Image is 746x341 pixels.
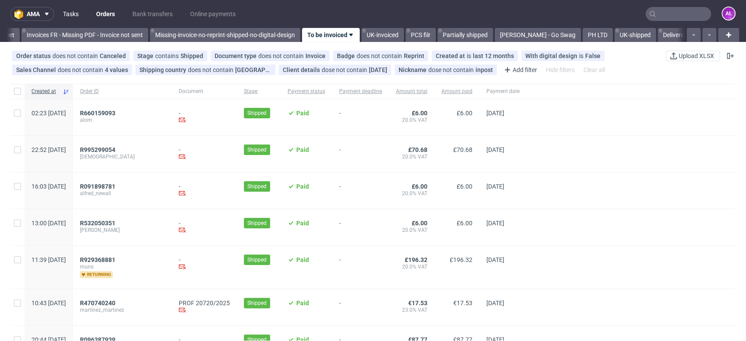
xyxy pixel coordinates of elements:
a: R470740240 [80,300,117,307]
button: Upload XLSX [666,51,720,61]
span: [DATE] [486,110,504,117]
span: dose not contain [322,66,369,73]
span: R995299054 [80,146,115,153]
a: Deliveroo orders [658,28,712,42]
span: Shipping country [139,66,188,73]
a: R929368881 [80,256,117,263]
span: Shipped [247,146,267,154]
span: Shipped [247,219,267,227]
span: Document [179,88,230,95]
span: [DATE] [486,183,504,190]
span: does not contain [58,66,105,73]
a: Bank transfers [127,7,178,21]
span: - [339,300,382,315]
a: To be invoiced [302,28,360,42]
span: 20.0% VAT [396,117,427,124]
span: Paid [296,300,309,307]
span: does not contain [357,52,404,59]
span: Sales Channel [16,66,58,73]
span: Nickname [399,66,428,73]
div: - [179,256,230,272]
span: Payment status [288,88,325,95]
div: - [179,183,230,198]
div: Canceled [100,52,126,59]
span: £70.68 [408,146,427,153]
div: - [179,110,230,125]
span: Payment date [486,88,520,95]
span: Badge [337,52,357,59]
span: [PERSON_NAME] [80,227,165,234]
span: Order status [16,52,52,59]
div: inpost [475,66,493,73]
span: Shipped [247,183,267,190]
span: martinez_martinez [80,307,165,313]
div: [GEOGRAPHIC_DATA] [235,66,271,73]
a: Tasks [58,7,84,21]
a: R532050351 [80,220,117,227]
span: £6.00 [412,183,427,190]
div: 4 values [105,66,128,73]
a: R660159093 [80,110,117,117]
span: R532050351 [80,220,115,227]
div: - [179,146,230,162]
span: R091898781 [80,183,115,190]
span: €17.53 [408,300,427,307]
span: - [339,183,382,198]
span: Upload XLSX [677,53,716,59]
span: is [579,52,585,59]
span: 20.0% VAT [396,263,427,270]
span: [DEMOGRAPHIC_DATA] [80,153,165,160]
span: Shipped [247,109,267,117]
span: 22:52 [DATE] [31,146,66,153]
a: PROF 20720/2025 [179,300,230,307]
span: Shipped [247,256,267,264]
span: alfred_newall [80,190,165,197]
span: 20.0% VAT [396,227,427,234]
span: £6.00 [457,220,472,227]
span: does not contain [258,52,305,59]
a: PCS filr [406,28,436,42]
span: - [339,110,382,125]
div: Invoice [305,52,326,59]
a: Orders [91,7,120,21]
span: Stage [244,88,274,95]
span: Payment deadline [339,88,382,95]
span: Shipped [247,299,267,307]
span: Amount total [396,88,427,95]
span: - [339,220,382,235]
span: With digital design [525,52,579,59]
span: R929368881 [80,256,115,263]
span: - [339,146,382,162]
div: False [585,52,600,59]
a: UK-shipped [614,28,656,42]
span: - [339,256,382,278]
a: Invoices FR - Missing PDF - Invoice not sent [21,28,148,42]
span: £196.32 [405,256,427,263]
a: R091898781 [80,183,117,190]
span: [DATE] [486,300,504,307]
div: - [179,220,230,235]
span: Client details [283,66,322,73]
span: [DATE] [486,220,504,227]
span: Paid [296,110,309,117]
span: [DATE] [486,256,504,263]
span: Paid [296,183,309,190]
span: alom [80,117,165,124]
div: Reprint [404,52,424,59]
div: Hide filters [544,64,576,76]
span: €17.53 [453,300,472,307]
div: Add filter [500,63,539,77]
a: Online payments [185,7,241,21]
span: returning [80,271,113,278]
span: £196.32 [450,256,472,263]
span: £6.00 [412,220,427,227]
span: £6.00 [457,110,472,117]
span: 02:23 [DATE] [31,110,66,117]
span: 20.0% VAT [396,190,427,197]
span: £70.68 [453,146,472,153]
span: 16:03 [DATE] [31,183,66,190]
img: logo [14,9,27,19]
span: 10:43 [DATE] [31,300,66,307]
figcaption: AŁ [722,7,735,20]
span: Amount paid [441,88,472,95]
